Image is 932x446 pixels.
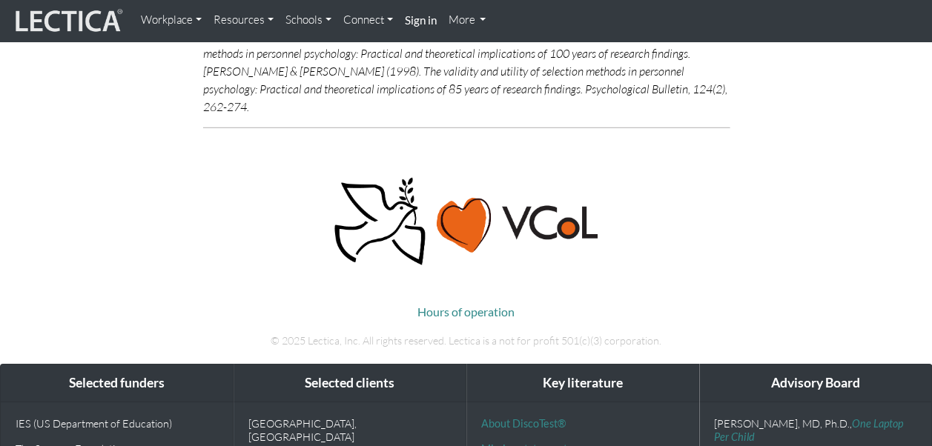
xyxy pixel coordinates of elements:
[714,417,903,442] a: One Laptop Per Child
[337,6,399,35] a: Connect
[12,7,123,35] img: lecticalive
[55,333,878,349] p: © 2025 Lectica, Inc. All rights reserved. Lectica is a not for profit 501(c)(3) corporation.
[481,417,566,430] a: About DiscoTest®
[699,365,931,402] div: Advisory Board
[1,365,233,402] div: Selected funders
[135,6,208,35] a: Workplace
[203,28,727,114] em: *[PERSON_NAME], F. L., Oh, I.-S., & [PERSON_NAME]2016). Working paper: The validity and utility o...
[417,304,515,319] a: Hours of operation
[405,13,437,27] strong: Sign in
[399,6,443,36] a: Sign in
[208,6,280,35] a: Resources
[280,6,337,35] a: Schools
[234,365,466,402] div: Selected clients
[330,176,601,267] img: Peace, love, VCoL
[466,365,698,402] div: Key literature
[443,6,492,35] a: More
[248,417,451,443] p: [GEOGRAPHIC_DATA], [GEOGRAPHIC_DATA]
[714,417,916,443] p: [PERSON_NAME], MD, Ph.D.,
[16,417,218,430] p: IES (US Department of Education)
